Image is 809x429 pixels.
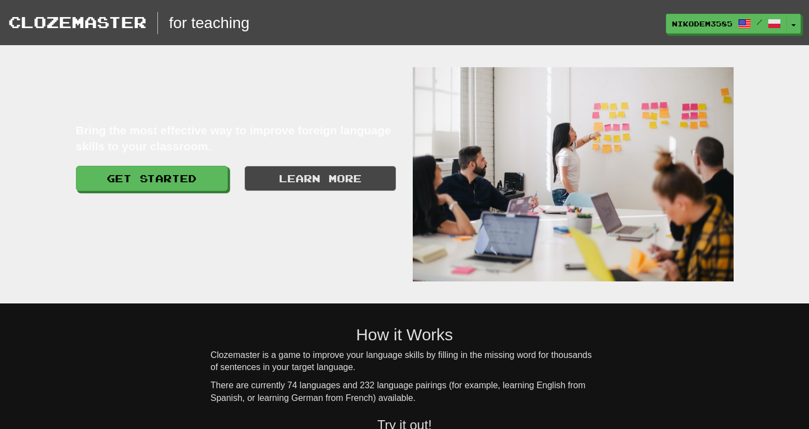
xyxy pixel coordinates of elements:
a: Clozemaster [8,13,146,31]
a: nikodem3585 / [666,14,787,34]
p: Clozemaster is a game to improve your language skills by filling in the missing word for thousand... [211,349,599,374]
span: nikodem3585 [672,19,733,29]
h2: How it Works [211,325,599,344]
a: Learn More [244,166,396,191]
p: Bring the most effective way to improve foreign language skills to your classroom. [76,122,397,155]
img: you-x-ventures-Oalh2MojUuk-unsplash-86ff224a00fe4ce5208293187760c8c60916a907194a82a70eb0a3cb8a80d... [413,67,734,281]
span: for teaching [157,12,249,34]
span: / [757,18,762,26]
p: There are currently 74 languages and 232 language pairings (for example, learning English from Sp... [211,379,599,405]
a: Get Started [76,166,228,191]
